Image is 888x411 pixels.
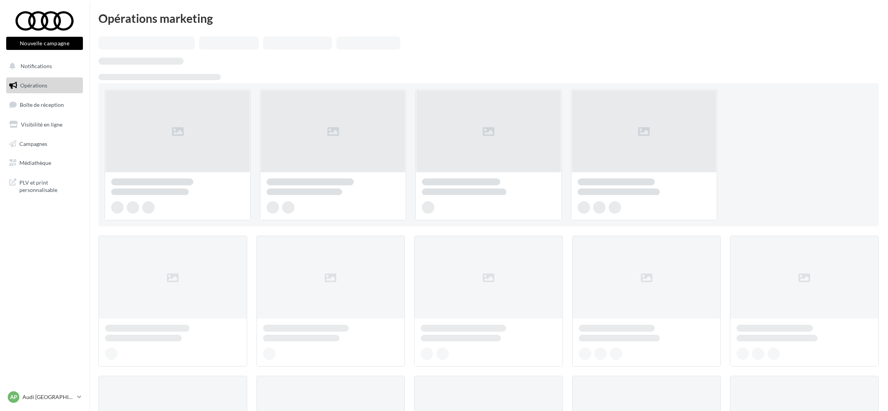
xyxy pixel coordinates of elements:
[6,390,83,404] a: AP Audi [GEOGRAPHIC_DATA]
[5,58,81,74] button: Notifications
[98,12,879,24] div: Opérations marketing
[19,140,47,147] span: Campagnes
[5,77,84,94] a: Opérations
[22,393,74,401] p: Audi [GEOGRAPHIC_DATA]
[5,96,84,113] a: Boîte de réception
[21,121,62,128] span: Visibilité en ligne
[5,136,84,152] a: Campagnes
[20,82,47,89] span: Opérations
[5,116,84,133] a: Visibilité en ligne
[21,63,52,69] span: Notifications
[10,393,17,401] span: AP
[5,155,84,171] a: Médiathèque
[19,177,80,194] span: PLV et print personnalisable
[5,174,84,197] a: PLV et print personnalisable
[19,159,51,166] span: Médiathèque
[6,37,83,50] button: Nouvelle campagne
[20,101,64,108] span: Boîte de réception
